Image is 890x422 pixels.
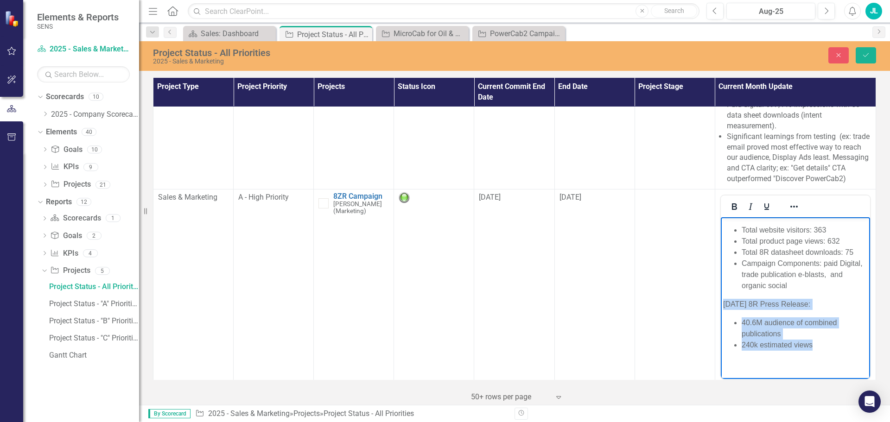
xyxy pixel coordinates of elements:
div: Aug-25 [730,6,812,17]
a: 8ZR Campaign [333,192,389,201]
div: 5 [95,267,110,275]
div: 1 [106,214,121,222]
div: Project Status - "A" Priorities - Excludes NPI [49,300,139,308]
button: Aug-25 [726,3,815,19]
div: 2025 - Sales & Marketing [153,58,559,65]
button: Reveal or hide additional toolbar items [786,200,802,213]
a: Goals [51,145,82,155]
div: Project Status - All Priorities [153,48,559,58]
a: Scorecards [46,92,84,102]
div: Project Status - All Priorities [49,283,139,291]
div: Project Status - All Priorities [324,409,414,418]
span: [DATE] [559,193,581,202]
a: MicroCab for Oil & Gas Campaign [378,28,466,39]
a: 2025 - Sales & Marketing [37,44,130,55]
input: Search Below... [37,66,130,82]
a: Project Status - All Priorities [47,279,139,294]
span: Search [664,7,684,14]
div: Project Status - "B" Priorities [49,317,139,325]
a: PowerCab2 Campaign [475,28,563,39]
div: 40 [82,128,96,136]
span: A - High Priority [238,193,289,202]
li: Significant learnings from testing (ex: trade email proved most effective way to reach our audien... [727,132,871,184]
a: Reports [46,197,72,208]
button: Underline [759,200,775,213]
div: PowerCab2 Campaign [490,28,563,39]
span: Sales & Marketing [158,193,217,202]
a: KPIs [51,162,78,172]
a: Project Status - "B" Priorities [47,314,139,328]
img: ClearPoint Strategy [5,11,21,27]
small: [PERSON_NAME] (Marketing) [333,201,389,214]
img: Green: On Track [399,192,410,203]
button: Italic [743,200,758,213]
small: SENS [37,23,119,30]
a: Gantt Chart [47,348,139,363]
span: By Scorecard [148,409,191,418]
a: Elements [46,127,77,138]
span: Elements & Reports [37,12,119,23]
a: Scorecards [50,213,101,224]
div: Sales: Dashboard [201,28,273,39]
iframe: Rich Text Area [721,217,870,379]
div: 10 [87,145,102,153]
button: Search [651,5,697,18]
div: 2 [87,232,102,239]
div: 4 [83,249,98,257]
a: 2025 - Company Scorecard [51,109,139,120]
a: Projects [51,179,90,190]
div: MicroCab for Oil & Gas Campaign [394,28,466,39]
div: Project Status - All Priorities [297,29,370,40]
a: Goals [50,231,82,241]
input: Search ClearPoint... [188,3,699,19]
a: Projects [50,265,90,276]
button: Bold [726,200,742,213]
li: Paid digital 697,446 impressions with 50 data sheet downloads (intent measurement). [727,100,871,132]
div: » » [195,409,508,419]
a: Sales: Dashboard [185,28,273,39]
div: 21 [95,181,110,189]
div: 9 [83,163,98,171]
div: 12 [76,198,91,206]
div: Project Status - "C" Priorities [49,334,139,342]
a: 2025 - Sales & Marketing [208,409,290,418]
span: [DATE] [479,193,501,202]
button: JL [865,3,882,19]
div: Open Intercom Messenger [858,391,881,413]
a: KPIs [50,248,78,259]
div: 10 [89,93,103,101]
a: Projects [293,409,320,418]
a: Project Status - "A" Priorities - Excludes NPI [47,296,139,311]
a: Project Status - "C" Priorities [47,331,139,346]
div: Gantt Chart [49,351,139,359]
